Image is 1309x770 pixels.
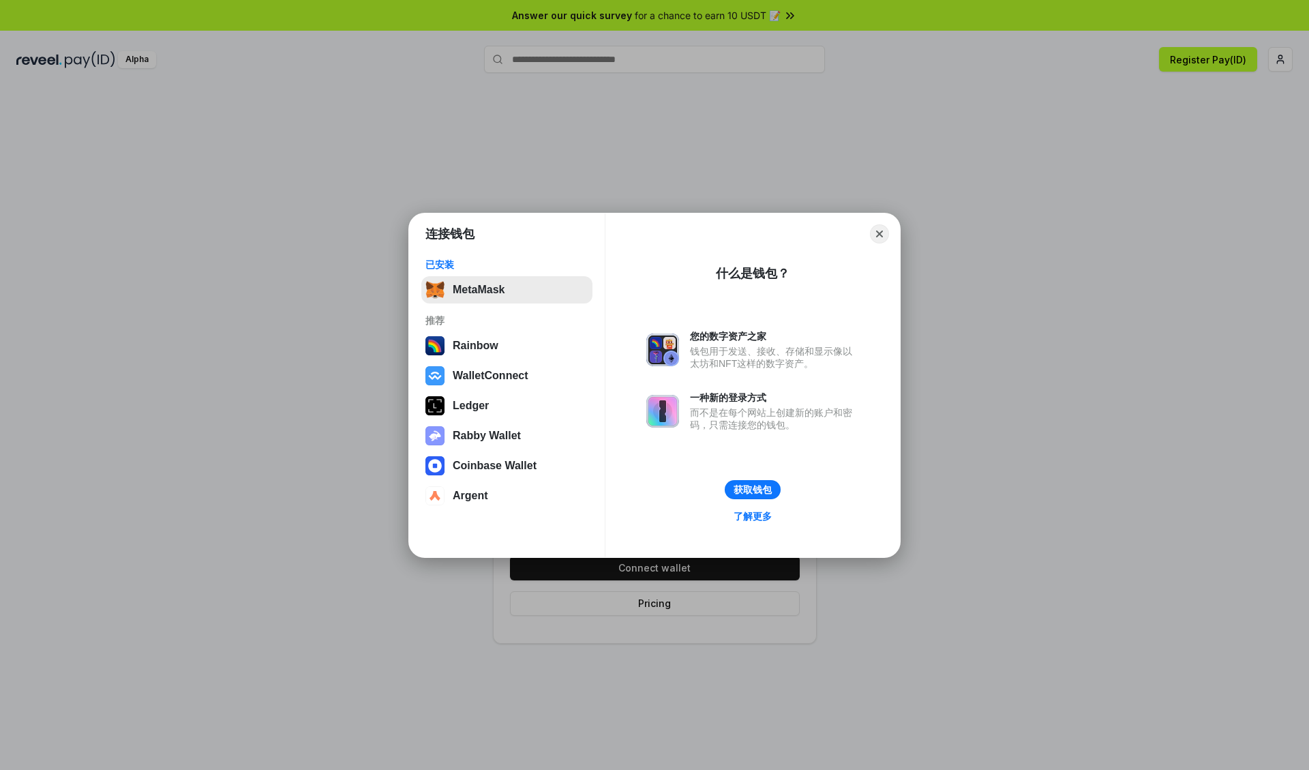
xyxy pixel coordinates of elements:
[716,265,789,282] div: 什么是钱包？
[421,362,592,389] button: WalletConnect
[421,482,592,509] button: Argent
[425,226,475,242] h1: 连接钱包
[425,486,445,505] img: svg+xml,%3Csvg%20width%3D%2228%22%20height%3D%2228%22%20viewBox%3D%220%200%2028%2028%22%20fill%3D...
[421,276,592,303] button: MetaMask
[690,330,859,342] div: 您的数字资产之家
[425,396,445,415] img: svg+xml,%3Csvg%20xmlns%3D%22http%3A%2F%2Fwww.w3.org%2F2000%2Fsvg%22%20width%3D%2228%22%20height%3...
[425,314,588,327] div: 推荐
[690,406,859,431] div: 而不是在每个网站上创建新的账户和密码，只需连接您的钱包。
[453,284,505,296] div: MetaMask
[453,460,537,472] div: Coinbase Wallet
[425,456,445,475] img: svg+xml,%3Csvg%20width%3D%2228%22%20height%3D%2228%22%20viewBox%3D%220%200%2028%2028%22%20fill%3D...
[453,370,528,382] div: WalletConnect
[725,480,781,499] button: 获取钱包
[421,332,592,359] button: Rainbow
[690,345,859,370] div: 钱包用于发送、接收、存储和显示像以太坊和NFT这样的数字资产。
[425,366,445,385] img: svg+xml,%3Csvg%20width%3D%2228%22%20height%3D%2228%22%20viewBox%3D%220%200%2028%2028%22%20fill%3D...
[646,395,679,428] img: svg+xml,%3Csvg%20xmlns%3D%22http%3A%2F%2Fwww.w3.org%2F2000%2Fsvg%22%20fill%3D%22none%22%20viewBox...
[425,280,445,299] img: svg+xml,%3Csvg%20fill%3D%22none%22%20height%3D%2233%22%20viewBox%3D%220%200%2035%2033%22%20width%...
[690,391,859,404] div: 一种新的登录方式
[421,422,592,449] button: Rabby Wallet
[725,507,780,525] a: 了解更多
[453,430,521,442] div: Rabby Wallet
[453,400,489,412] div: Ledger
[646,334,679,366] img: svg+xml,%3Csvg%20xmlns%3D%22http%3A%2F%2Fwww.w3.org%2F2000%2Fsvg%22%20fill%3D%22none%22%20viewBox...
[425,258,588,271] div: 已安装
[870,224,889,243] button: Close
[421,452,592,479] button: Coinbase Wallet
[425,336,445,355] img: svg+xml,%3Csvg%20width%3D%22120%22%20height%3D%22120%22%20viewBox%3D%220%200%20120%20120%22%20fil...
[453,490,488,502] div: Argent
[425,426,445,445] img: svg+xml,%3Csvg%20xmlns%3D%22http%3A%2F%2Fwww.w3.org%2F2000%2Fsvg%22%20fill%3D%22none%22%20viewBox...
[734,484,772,496] div: 获取钱包
[421,392,592,419] button: Ledger
[453,340,498,352] div: Rainbow
[734,510,772,522] div: 了解更多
